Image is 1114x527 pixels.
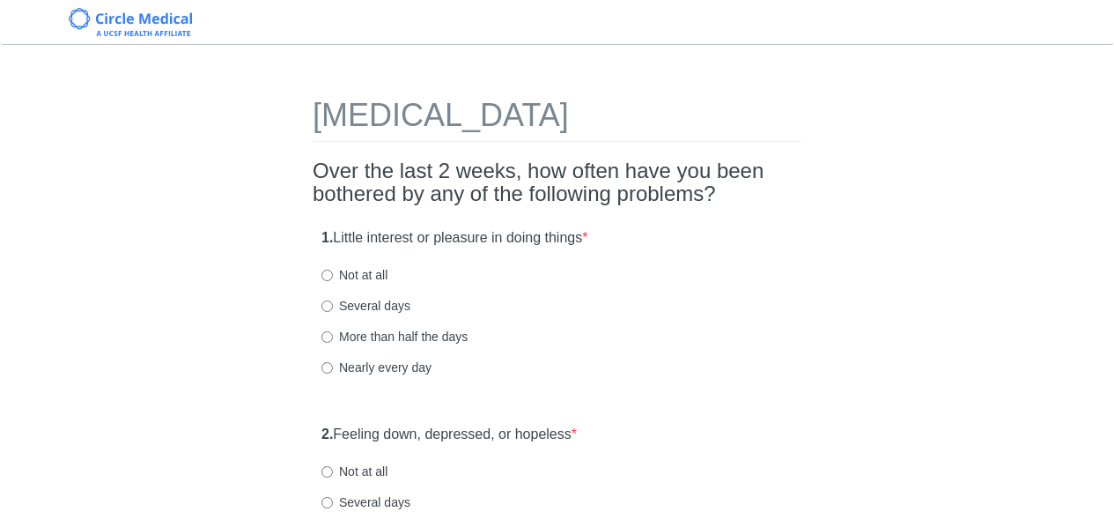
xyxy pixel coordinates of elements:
h1: [MEDICAL_DATA] [313,98,801,142]
img: Circle Medical Logo [69,8,193,36]
strong: 1. [321,230,333,245]
label: Not at all [321,266,387,284]
input: Nearly every day [321,362,333,374]
input: Not at all [321,466,333,478]
label: Several days [321,297,410,315]
label: Several days [321,494,410,511]
input: Several days [321,497,333,508]
label: More than half the days [321,328,468,345]
input: Several days [321,301,333,312]
input: More than half the days [321,331,333,343]
strong: 2. [321,427,333,442]
label: Not at all [321,463,387,480]
h2: Over the last 2 weeks, how often have you been bothered by any of the following problems? [313,160,801,206]
label: Little interest or pleasure in doing things [321,228,587,249]
label: Nearly every day [321,359,432,376]
label: Feeling down, depressed, or hopeless [321,425,577,445]
input: Not at all [321,270,333,281]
